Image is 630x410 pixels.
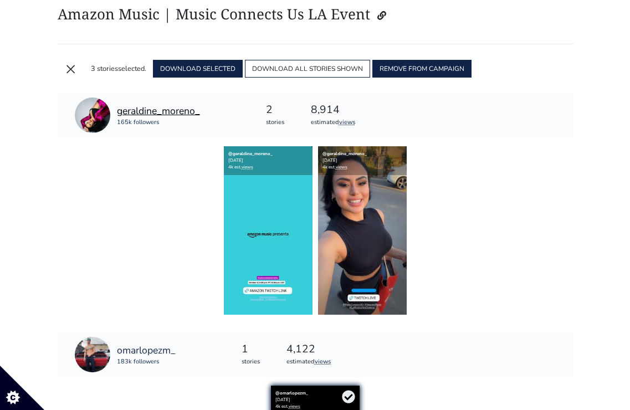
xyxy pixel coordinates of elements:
div: 165k followers [117,118,200,127]
button: DOWNLOAD SELECTED [153,60,243,78]
div: 1 [242,341,260,357]
div: [DATE] 4k est. [318,146,407,175]
div: 2 [266,102,284,118]
img: 356007849.jpg [75,98,110,133]
div: 183k followers [117,357,176,367]
img: 46348199204.jpg [75,337,110,372]
a: views [242,164,253,170]
span: stories [97,64,118,74]
a: geraldine_moreno_ [117,104,200,118]
a: @geraldine_moreno_ [228,151,273,157]
a: views [339,118,355,126]
div: stories [242,357,260,367]
button: REMOVE FROM CAMPAIGN [372,60,472,78]
a: @geraldine_moreno_ [322,151,367,157]
a: @omarlopezm_ [275,390,308,396]
div: estimated [311,118,355,127]
div: stories [266,118,284,127]
a: views [315,357,331,366]
a: views [289,403,300,409]
div: estimated [286,357,331,367]
a: views [336,164,347,170]
span: 3 [91,64,95,74]
div: 4,122 [286,341,331,357]
div: 8,914 [311,102,355,118]
h1: Amazon Music | Music Connects Us LA Event [58,5,573,26]
button: DOWNLOAD ALL STORIES SHOWN [245,60,370,78]
button: × [62,60,80,78]
div: [DATE] 4k est. [224,146,313,175]
div: selected. [91,64,146,74]
a: omarlopezm_ [117,343,176,357]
